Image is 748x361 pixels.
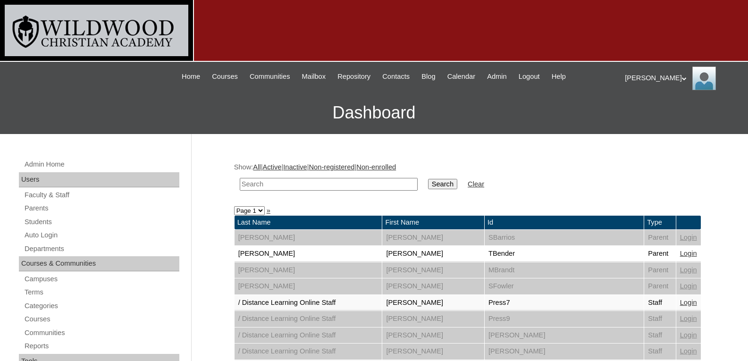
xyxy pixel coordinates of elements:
[24,327,179,339] a: Communities
[235,278,382,294] td: [PERSON_NAME]
[547,71,571,82] a: Help
[382,262,484,278] td: [PERSON_NAME]
[234,162,701,196] div: Show: | | | |
[337,71,370,82] span: Repository
[485,278,644,294] td: SFowler
[421,71,435,82] span: Blog
[644,262,676,278] td: Parent
[382,311,484,327] td: [PERSON_NAME]
[485,216,644,229] td: Id
[382,71,410,82] span: Contacts
[267,207,270,214] a: »
[485,295,644,311] td: Press7
[644,344,676,360] td: Staff
[245,71,295,82] a: Communities
[309,163,355,171] a: Non-registered
[680,250,697,257] a: Login
[482,71,512,82] a: Admin
[485,230,644,246] td: SBarrios
[644,311,676,327] td: Staff
[24,273,179,285] a: Campuses
[680,315,697,322] a: Login
[485,262,644,278] td: MBrandt
[382,230,484,246] td: [PERSON_NAME]
[382,344,484,360] td: [PERSON_NAME]
[644,230,676,246] td: Parent
[487,71,507,82] span: Admin
[235,344,382,360] td: / Distance Learning Online Staff
[644,295,676,311] td: Staff
[235,311,382,327] td: / Distance Learning Online Staff
[235,327,382,344] td: / Distance Learning Online Staff
[625,67,739,90] div: [PERSON_NAME]
[378,71,414,82] a: Contacts
[207,71,243,82] a: Courses
[235,230,382,246] td: [PERSON_NAME]
[302,71,326,82] span: Mailbox
[5,5,188,56] img: logo-white.png
[644,327,676,344] td: Staff
[5,92,743,134] h3: Dashboard
[447,71,475,82] span: Calendar
[552,71,566,82] span: Help
[382,327,484,344] td: [PERSON_NAME]
[177,71,205,82] a: Home
[644,278,676,294] td: Parent
[443,71,480,82] a: Calendar
[297,71,331,82] a: Mailbox
[417,71,440,82] a: Blog
[519,71,540,82] span: Logout
[182,71,200,82] span: Home
[24,340,179,352] a: Reports
[24,313,179,325] a: Courses
[428,179,457,189] input: Search
[253,163,261,171] a: All
[680,331,697,339] a: Login
[382,295,484,311] td: [PERSON_NAME]
[644,246,676,262] td: Parent
[24,202,179,214] a: Parents
[468,180,484,188] a: Clear
[235,262,382,278] td: [PERSON_NAME]
[283,163,307,171] a: Inactive
[680,234,697,241] a: Login
[680,347,697,355] a: Login
[692,67,716,90] img: Jill Isaac
[382,278,484,294] td: [PERSON_NAME]
[485,246,644,262] td: TBender
[19,256,179,271] div: Courses & Communities
[514,71,545,82] a: Logout
[356,163,396,171] a: Non-enrolled
[333,71,375,82] a: Repository
[212,71,238,82] span: Courses
[485,344,644,360] td: [PERSON_NAME]
[485,327,644,344] td: [PERSON_NAME]
[262,163,281,171] a: Active
[24,159,179,170] a: Admin Home
[24,229,179,241] a: Auto Login
[24,189,179,201] a: Faculty & Staff
[235,295,382,311] td: / Distance Learning Online Staff
[24,216,179,228] a: Students
[382,246,484,262] td: [PERSON_NAME]
[680,266,697,274] a: Login
[24,286,179,298] a: Terms
[24,243,179,255] a: Departments
[235,216,382,229] td: Last Name
[485,311,644,327] td: Press9
[19,172,179,187] div: Users
[680,282,697,290] a: Login
[680,299,697,306] a: Login
[240,178,418,191] input: Search
[644,216,676,229] td: Type
[382,216,484,229] td: First Name
[235,246,382,262] td: [PERSON_NAME]
[250,71,290,82] span: Communities
[24,300,179,312] a: Categories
